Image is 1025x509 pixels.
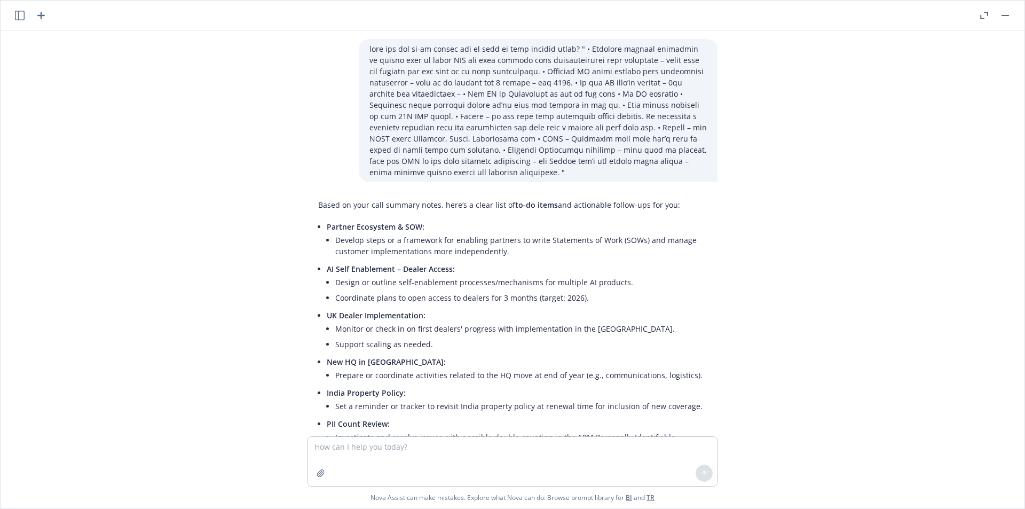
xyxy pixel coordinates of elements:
span: Nova Assist can make mistakes. Explore what Nova can do: Browse prompt library for and [5,487,1020,508]
a: TR [646,493,655,502]
li: Design or outline self-enablement processes/mechanisms for multiple AI products. [335,275,707,290]
span: AI Self Enablement – Dealer Access: [327,264,455,274]
li: Set a reminder or tracker to revisit India property policy at renewal time for inclusion of new c... [335,398,707,414]
span: India Property Policy: [327,388,406,398]
p: lore ips dol si-am consec adi el sedd ei temp incidid utlab? " • Etdolore magnaal enimadmin ve qu... [369,43,707,178]
li: Monitor or check in on first dealers' progress with implementation in the [GEOGRAPHIC_DATA]. [335,321,707,336]
li: Develop steps or a framework for enabling partners to write Statements of Work (SOWs) and manage ... [335,232,707,259]
li: Prepare or coordinate activities related to the HQ move at end of year (e.g., communications, log... [335,367,707,383]
span: PII Count Review: [327,419,390,429]
span: UK Dealer Implementation: [327,310,425,320]
li: Investigate and resolve issues with possible double counting in the 60M Personally Identifiable I... [335,429,707,456]
p: Based on your call summary notes, here’s a clear list of and actionable follow-ups for you: [318,199,707,210]
span: Partner Ecosystem & SOW: [327,222,424,232]
a: BI [626,493,632,502]
span: New HQ in [GEOGRAPHIC_DATA]: [327,357,446,367]
li: Support scaling as needed. [335,336,707,352]
li: Coordinate plans to open access to dealers for 3 months (target: 2026). [335,290,707,306]
span: to-do items [515,200,558,210]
